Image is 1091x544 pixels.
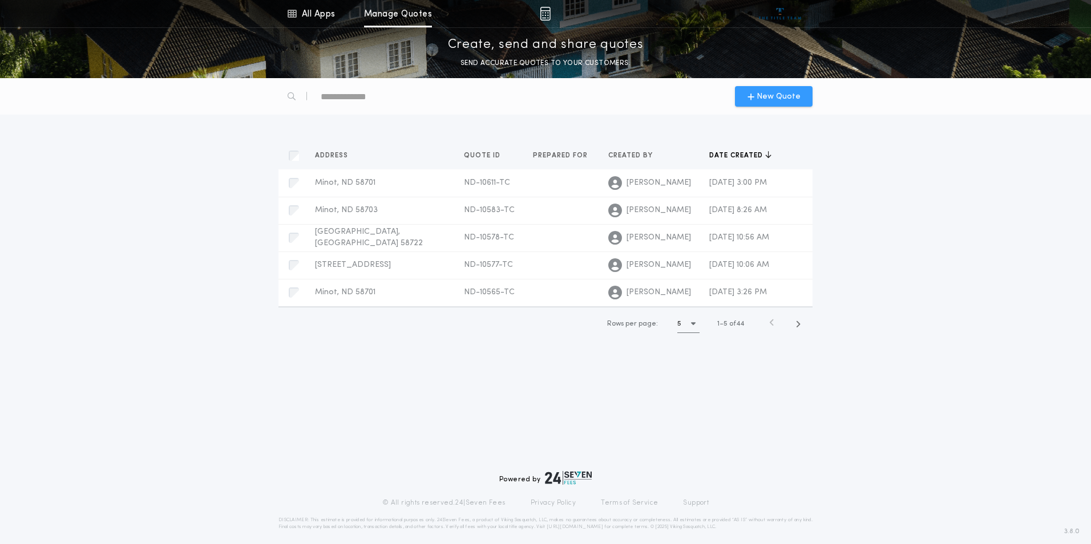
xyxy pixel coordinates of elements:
span: [PERSON_NAME] [627,205,691,216]
span: ND-10565-TC [464,288,515,297]
span: [PERSON_NAME] [627,177,691,189]
span: New Quote [757,91,801,103]
span: ND-10577-TC [464,261,513,269]
img: logo [545,471,592,485]
span: ND-10583-TC [464,206,515,214]
span: Date created [709,151,765,160]
span: ND-10578-TC [464,233,514,242]
span: [PERSON_NAME] [627,287,691,298]
span: Minot, ND 58701 [315,178,375,187]
span: Rows per page: [607,320,658,327]
button: 5 [677,315,700,333]
p: DISCLAIMER: This estimate is provided for informational purposes only. 24|Seven Fees, a product o... [278,517,813,530]
span: [DATE] 8:26 AM [709,206,767,214]
button: Date created [709,150,771,161]
span: [PERSON_NAME] [627,259,691,271]
button: Created by [608,150,661,161]
span: [STREET_ADDRESS] [315,261,391,269]
span: Quote ID [464,151,503,160]
span: Address [315,151,350,160]
span: of 44 [729,319,744,329]
span: 1 [717,320,720,327]
span: ND-10611-TC [464,178,510,187]
button: Quote ID [464,150,509,161]
a: Terms of Service [601,498,658,508]
a: [URL][DOMAIN_NAME] [547,525,603,529]
span: Minot, ND 58701 [315,288,375,297]
p: SEND ACCURATE QUOTES TO YOUR CUSTOMERS. [460,58,631,69]
span: Prepared for [533,151,590,160]
img: img [540,7,551,21]
span: 3.8.0 [1064,526,1080,537]
span: Minot, ND 58703 [315,206,378,214]
span: Created by [608,151,655,160]
h1: 5 [677,318,681,330]
span: [DATE] 3:00 PM [709,178,767,187]
span: [DATE] 3:26 PM [709,288,767,297]
div: Powered by [499,471,592,485]
p: © All rights reserved. 24|Seven Fees [382,498,506,508]
p: Create, send and share quotes [448,36,644,54]
span: [DATE] 10:06 AM [709,261,769,269]
span: [PERSON_NAME] [627,232,691,243]
button: New Quote [735,86,813,107]
a: Privacy Policy [531,498,576,508]
span: [DATE] 10:56 AM [709,233,769,242]
img: vs-icon [759,8,802,19]
span: [GEOGRAPHIC_DATA], [GEOGRAPHIC_DATA] 58722 [315,228,423,247]
a: Support [683,498,709,508]
span: 5 [724,320,728,327]
button: Address [315,150,357,161]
